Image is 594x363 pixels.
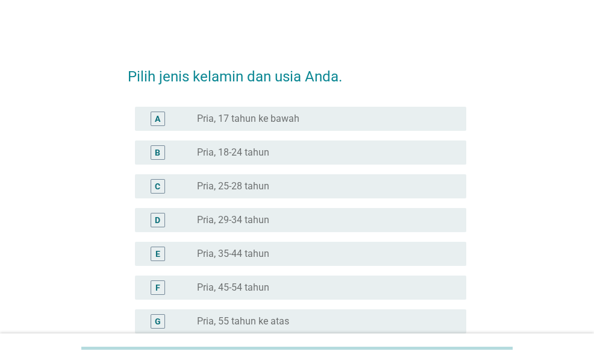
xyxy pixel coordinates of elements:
[155,247,160,260] div: E
[197,147,269,159] label: Pria, 18-24 tahun
[197,113,299,125] label: Pria, 17 tahun ke bawah
[197,248,269,260] label: Pria, 35-44 tahun
[155,180,160,192] div: C
[155,146,160,159] div: B
[197,214,269,226] label: Pria, 29-34 tahun
[197,180,269,192] label: Pria, 25-28 tahun
[155,112,160,125] div: A
[197,282,269,294] label: Pria, 45-54 tahun
[197,315,289,327] label: Pria, 55 tahun ke atas
[155,315,161,327] div: G
[155,281,160,294] div: F
[128,54,466,87] h2: Pilih jenis kelamin dan usia Anda.
[155,213,160,226] div: D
